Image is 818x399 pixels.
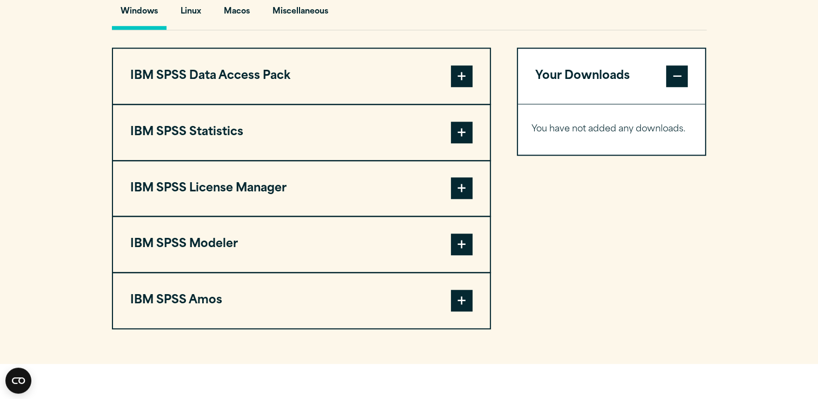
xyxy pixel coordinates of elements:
p: You have not added any downloads. [531,122,692,137]
button: IBM SPSS Amos [113,273,490,328]
button: Your Downloads [518,49,706,104]
button: IBM SPSS Modeler [113,217,490,272]
div: Your Downloads [518,104,706,155]
button: Open CMP widget [5,368,31,394]
button: IBM SPSS Statistics [113,105,490,160]
button: IBM SPSS License Manager [113,161,490,216]
button: IBM SPSS Data Access Pack [113,49,490,104]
